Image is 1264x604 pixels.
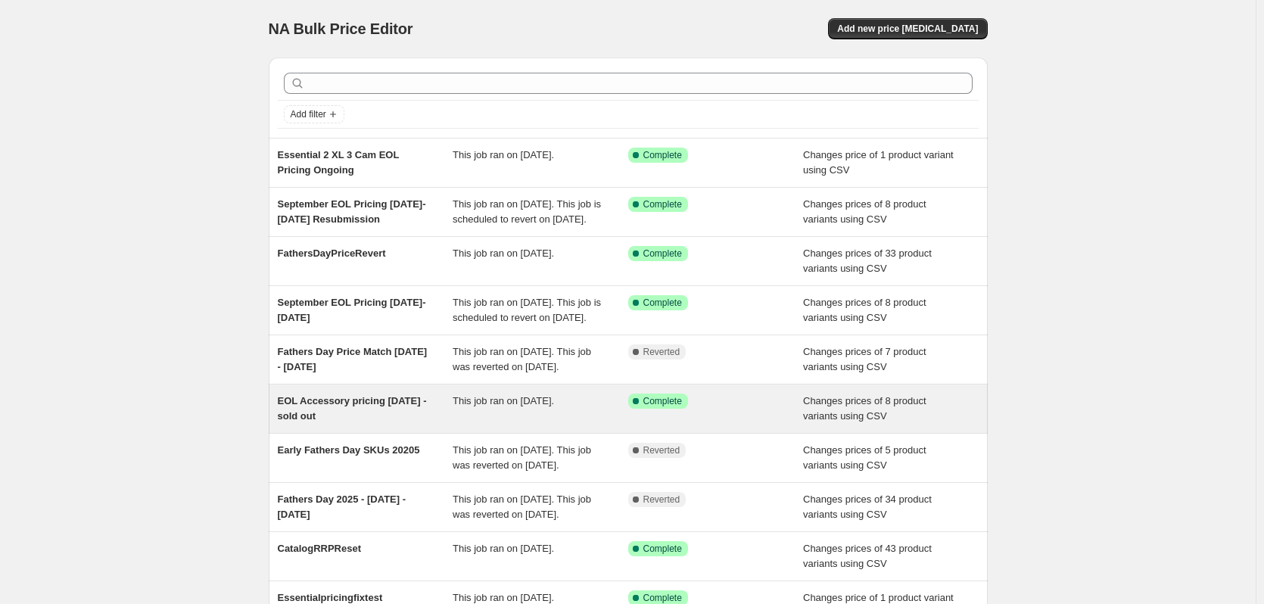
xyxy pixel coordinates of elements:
span: Add new price [MEDICAL_DATA] [837,23,978,35]
span: FathersDayPriceRevert [278,248,386,259]
span: Early Fathers Day SKUs 20205 [278,444,420,456]
span: This job ran on [DATE]. This job is scheduled to revert on [DATE]. [453,297,601,323]
span: Add filter [291,108,326,120]
span: This job ran on [DATE]. This job is scheduled to revert on [DATE]. [453,198,601,225]
span: Changes prices of 7 product variants using CSV [803,346,926,372]
span: Fathers Day Price Match [DATE] - [DATE] [278,346,428,372]
span: Complete [643,592,682,604]
span: Changes prices of 5 product variants using CSV [803,444,926,471]
span: This job ran on [DATE]. This job was reverted on [DATE]. [453,493,591,520]
span: This job ran on [DATE]. [453,543,554,554]
span: Complete [643,248,682,260]
span: Complete [643,395,682,407]
span: September EOL Pricing [DATE]-[DATE] [278,297,426,323]
button: Add new price [MEDICAL_DATA] [828,18,987,39]
span: Changes prices of 43 product variants using CSV [803,543,932,569]
span: This job ran on [DATE]. [453,248,554,259]
span: Changes prices of 8 product variants using CSV [803,395,926,422]
span: This job ran on [DATE]. [453,149,554,160]
span: Changes prices of 34 product variants using CSV [803,493,932,520]
span: Changes prices of 8 product variants using CSV [803,198,926,225]
span: Complete [643,297,682,309]
span: Reverted [643,444,680,456]
span: Complete [643,543,682,555]
span: September EOL Pricing [DATE]-[DATE] Resubmission [278,198,426,225]
span: Essentialpricingfixtest [278,592,383,603]
span: Changes prices of 33 product variants using CSV [803,248,932,274]
span: This job ran on [DATE]. [453,395,554,406]
span: Fathers Day 2025 - [DATE] - [DATE] [278,493,406,520]
span: Complete [643,198,682,210]
span: NA Bulk Price Editor [269,20,413,37]
span: This job ran on [DATE]. [453,592,554,603]
span: Complete [643,149,682,161]
span: Essential 2 XL 3 Cam EOL Pricing Ongoing [278,149,400,176]
span: This job ran on [DATE]. This job was reverted on [DATE]. [453,444,591,471]
span: CatalogRRPReset [278,543,362,554]
span: Reverted [643,346,680,358]
span: Reverted [643,493,680,506]
button: Add filter [284,105,344,123]
span: Changes price of 1 product variant using CSV [803,149,954,176]
span: EOL Accessory pricing [DATE] - sold out [278,395,427,422]
span: Changes prices of 8 product variants using CSV [803,297,926,323]
span: This job ran on [DATE]. This job was reverted on [DATE]. [453,346,591,372]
